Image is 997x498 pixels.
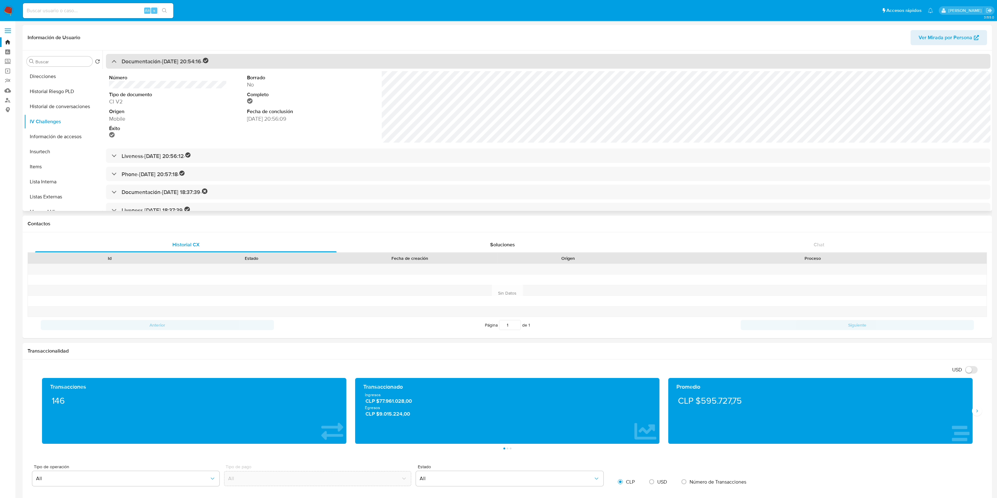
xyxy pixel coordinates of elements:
button: Items [24,159,102,174]
button: IV Challenges [24,114,102,129]
h3: Documentación - [DATE] 20:54:16 - [122,58,208,65]
span: Historial CX [172,241,200,248]
div: Fecha de creación [327,255,493,261]
span: Accesos rápidos [886,7,921,14]
a: Salir [986,7,992,14]
div: Liveness-[DATE] 18:37:39- [106,203,990,218]
dt: Completo [247,91,365,98]
button: Lista Interna [24,174,102,189]
dt: Fecha de conclusión [247,108,365,115]
button: Historial de conversaciones [24,99,102,114]
p: camilafernanda.paredessaldano@mercadolibre.cl [948,8,984,13]
h3: Liveness - [DATE] 20:56:12 - [122,152,191,160]
dt: Número [109,74,227,81]
span: Alt [145,8,150,13]
dt: Borrado [247,74,365,81]
span: Ver Mirada por Persona [919,30,972,45]
h3: Liveness - [DATE] 18:37:39 - [122,207,190,214]
button: Historial Riesgo PLD [24,84,102,99]
span: Soluciones [490,241,515,248]
div: Liveness-[DATE] 20:56:12- [106,149,990,163]
dt: Origen [109,108,227,115]
div: Documentación-[DATE] 18:37:39- [106,185,990,199]
button: Direcciones [24,69,102,84]
h1: Contactos [28,221,987,227]
dd: Mobile [109,115,227,123]
input: Buscar usuario o caso... [23,7,173,15]
dd: CI V2 [109,98,227,105]
button: Información de accesos [24,129,102,144]
button: Marcas AML [24,204,102,219]
button: search-icon [158,6,171,15]
h1: Información de Usuario [28,34,80,41]
button: Volver al orden por defecto [95,59,100,66]
div: Documentación-[DATE] 20:54:16- [106,54,990,69]
h3: Phone - [DATE] 20:57:18 - [122,170,185,178]
button: Buscar [29,59,34,64]
div: Phone-[DATE] 20:57:18- [106,167,990,181]
dd: No [247,81,365,88]
span: Página de [485,320,530,330]
div: Estado [185,255,318,261]
input: Buscar [35,59,90,65]
div: Id [43,255,176,261]
div: Origen [501,255,634,261]
button: Listas Externas [24,189,102,204]
dd: [DATE] 20:56:09 [247,115,365,123]
a: Notificaciones [928,8,933,13]
h1: Transaccionalidad [28,348,987,354]
h3: Documentación - [DATE] 18:37:39 - [122,188,207,196]
button: Ver Mirada por Persona [910,30,987,45]
span: 1 [528,322,530,328]
button: Insurtech [24,144,102,159]
button: Anterior [41,320,274,330]
div: Proceso [643,255,982,261]
span: Chat [814,241,824,248]
button: Siguiente [741,320,974,330]
span: s [153,8,155,13]
dt: Éxito [109,125,227,132]
dt: Tipo de documento [109,91,227,98]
